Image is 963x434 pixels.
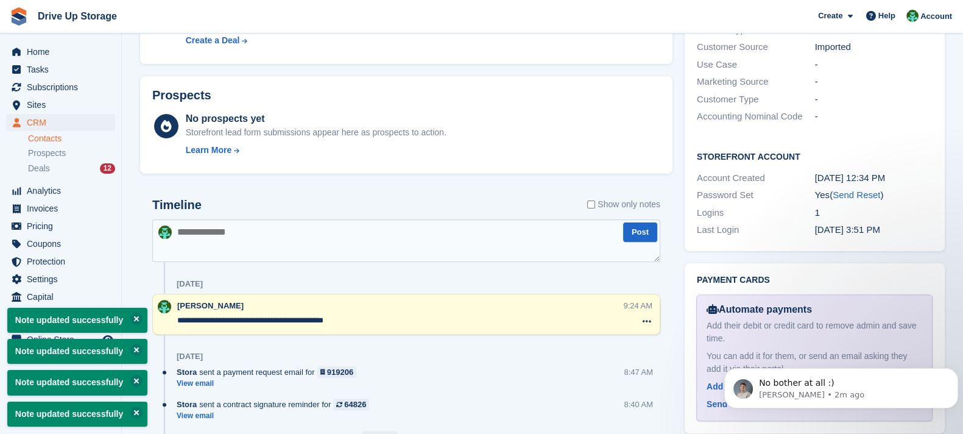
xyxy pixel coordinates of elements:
[587,198,595,211] input: Show only notes
[27,61,100,78] span: Tasks
[27,79,100,96] span: Subscriptions
[920,10,952,23] span: Account
[7,339,147,364] p: Note updated successfully
[697,223,815,237] div: Last Login
[707,350,922,375] div: You can add it for them, or send an email asking they add it via their portal.
[28,133,115,144] a: Contacts
[27,182,100,199] span: Analytics
[815,75,933,89] div: -
[7,370,147,395] p: Note updated successfully
[6,114,115,131] a: menu
[186,34,441,47] a: Create a Deal
[6,182,115,199] a: menu
[697,40,815,54] div: Customer Source
[707,380,917,393] a: Add Payment Card
[186,144,446,157] a: Learn More
[6,43,115,60] a: menu
[327,366,353,378] div: 919206
[815,224,880,235] time: 2025-09-12 14:51:43 UTC
[815,58,933,72] div: -
[186,34,240,47] div: Create a Deal
[177,279,203,289] div: [DATE]
[186,144,231,157] div: Learn More
[333,399,369,410] a: 64826
[27,96,100,113] span: Sites
[815,206,933,220] div: 1
[6,288,115,305] a: menu
[624,399,653,410] div: 8:40 AM
[624,366,653,378] div: 8:47 AM
[33,6,122,26] a: Drive Up Storage
[27,200,100,217] span: Invoices
[697,206,815,220] div: Logins
[158,226,172,239] img: Camille
[28,163,50,174] span: Deals
[818,10,842,22] span: Create
[697,110,815,124] div: Accounting Nominal Code
[707,302,922,317] div: Automate payments
[697,93,815,107] div: Customer Type
[177,399,197,410] span: Stora
[152,88,211,102] h2: Prospects
[815,93,933,107] div: -
[177,379,362,389] a: View email
[697,58,815,72] div: Use Case
[28,148,66,159] span: Prospects
[707,398,773,411] div: Send Email Now
[906,10,919,22] img: Camille
[6,253,115,270] a: menu
[697,75,815,89] div: Marketing Source
[623,222,657,243] button: Post
[100,163,115,174] div: 12
[177,352,203,361] div: [DATE]
[28,147,115,160] a: Prospects
[697,150,933,162] h2: Storefront Account
[344,399,366,410] div: 64826
[707,380,783,393] div: Add Payment Card
[27,218,100,235] span: Pricing
[27,114,100,131] span: CRM
[833,190,880,200] a: Send Reset
[815,40,933,54] div: Imported
[7,308,147,333] p: Note updated successfully
[697,276,933,285] h2: Payment cards
[177,366,197,378] span: Stora
[697,188,815,202] div: Password Set
[7,402,147,427] p: Note updated successfully
[6,61,115,78] a: menu
[177,366,362,378] div: sent a payment request email for
[815,110,933,124] div: -
[815,171,933,185] div: [DATE] 12:34 PM
[623,300,652,311] div: 9:24 AM
[28,162,115,175] a: Deals 12
[152,198,202,212] h2: Timeline
[177,411,375,421] a: View email
[27,288,100,305] span: Capital
[27,253,100,270] span: Protection
[6,271,115,288] a: menu
[587,198,660,211] label: Show only notes
[27,235,100,252] span: Coupons
[830,190,883,200] span: ( )
[815,24,855,35] a: Customer
[707,319,922,345] div: Add their debit or credit card to remove admin and save time.
[6,331,115,348] a: menu
[177,301,244,310] span: [PERSON_NAME]
[27,271,100,288] span: Settings
[878,10,895,22] span: Help
[6,96,115,113] a: menu
[27,43,100,60] span: Home
[186,112,446,126] div: No prospects yet
[6,79,115,96] a: menu
[317,366,357,378] a: 919206
[186,126,446,139] div: Storefront lead form submissions appear here as prospects to action.
[697,171,815,185] div: Account Created
[719,343,963,428] iframe: Intercom notifications message
[10,7,28,26] img: stora-icon-8386f47178a22dfd0bd8f6a31ec36ba5ce8667c1dd55bd0f319d3a0aa187defe.svg
[6,218,115,235] a: menu
[815,188,933,202] div: Yes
